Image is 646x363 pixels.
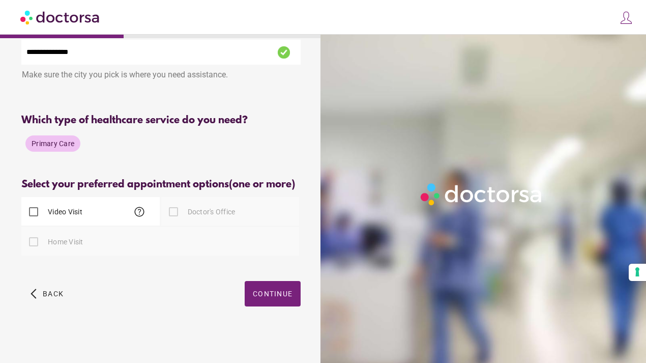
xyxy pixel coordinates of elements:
[43,290,64,298] span: Back
[417,180,546,209] img: Logo-Doctorsa-trans-White-partial-flat.png
[32,139,74,148] span: Primary Care
[186,207,236,217] label: Doctor's Office
[245,281,301,306] button: Continue
[229,179,295,190] span: (one or more)
[253,290,292,298] span: Continue
[46,237,83,247] label: Home Visit
[26,281,68,306] button: arrow_back_ios Back
[619,11,633,25] img: icons8-customer-100.png
[629,264,646,281] button: Your consent preferences for tracking technologies
[133,206,145,218] span: help
[21,115,301,126] div: Which type of healthcare service do you need?
[21,65,301,87] div: Make sure the city you pick is where you need assistance.
[46,207,82,217] label: Video Visit
[21,179,301,190] div: Select your preferred appointment options
[20,6,101,29] img: Doctorsa.com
